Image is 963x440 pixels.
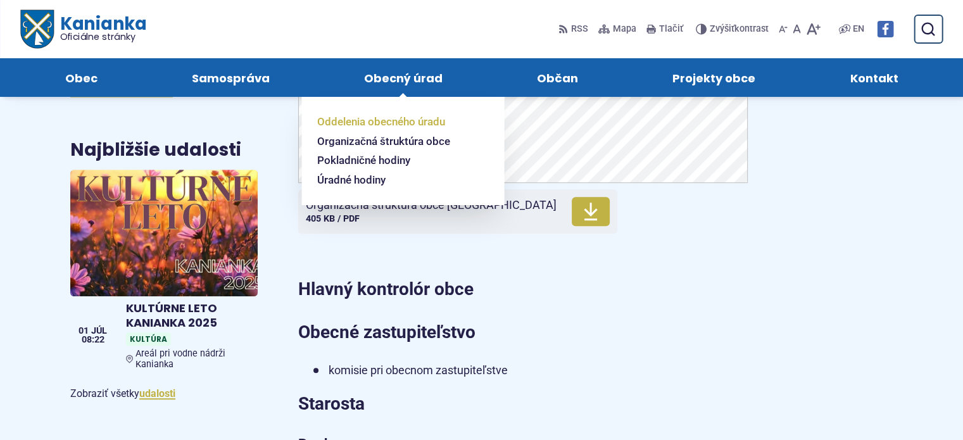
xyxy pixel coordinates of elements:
span: Tlačiť [659,24,683,35]
span: Areál pri vodne nádrži Kanianka [135,348,253,370]
a: Zobraziť všetky udalosti [139,387,175,399]
li: komisie pri obecnom zastupiteľstve [313,361,748,380]
span: Projekty obce [672,58,755,97]
a: Občan [503,58,613,97]
span: Organizačná štruktúra obce [GEOGRAPHIC_DATA] [306,199,557,211]
a: Kontakt [815,58,933,97]
span: Organizačná štruktúra obce [317,132,450,151]
strong: Hlavný kontrolór obce [298,279,474,299]
span: kontrast [710,24,769,35]
p: Zobraziť všetky [70,385,258,402]
span: Samospráva [192,58,270,97]
span: Kultúra [126,332,171,346]
a: Pokladničné hodiny [317,151,474,170]
span: Zvýšiť [710,23,734,34]
a: Samospráva [157,58,304,97]
h3: Najbližšie udalosti [70,141,241,160]
span: 01 [79,327,89,336]
img: Prejsť na Facebook stránku [877,21,893,37]
span: Obecný úrad [364,58,443,97]
a: Zobraziť celý kalendár [70,85,173,97]
a: Úradné hodiny [317,170,474,190]
a: Obecný úrad [329,58,477,97]
img: Prejsť na domovskú stránku [20,10,53,49]
strong: Starosta [298,393,365,414]
span: Kontakt [850,58,898,97]
a: Obec [30,58,132,97]
span: 405 KB / PDF [306,213,360,224]
a: Organizačná štruktúra obce [317,132,474,151]
a: Oddelenia obecného úradu [317,112,474,132]
button: Zvýšiťkontrast [696,16,771,42]
button: Tlačiť [644,16,686,42]
span: Mapa [613,22,636,37]
a: RSS [558,16,591,42]
a: EN [850,22,867,37]
span: Kanianka [53,15,146,42]
span: Obec [65,58,98,97]
span: 08:22 [79,336,107,344]
a: Mapa [596,16,639,42]
strong: Obecné zastupiteľstvo [298,322,475,343]
a: Projekty obce [638,58,790,97]
span: RSS [571,22,588,37]
button: Zmenšiť veľkosť písma [776,16,790,42]
h4: KULTÚRNE LETO KANIANKA 2025 [126,301,253,330]
a: Logo Kanianka, prejsť na domovskú stránku. [20,10,146,49]
span: Úradné hodiny [317,170,386,190]
span: Oficiálne stránky [60,32,146,41]
span: Občan [537,58,578,97]
button: Nastaviť pôvodnú veľkosť písma [790,16,803,42]
span: júl [91,327,107,336]
button: Zväčšiť veľkosť písma [803,16,823,42]
a: Organizačná štruktúra obce [GEOGRAPHIC_DATA]405 KB / PDF [298,189,617,234]
span: EN [853,22,864,37]
a: KULTÚRNE LETO KANIANKA 2025 KultúraAreál pri vodne nádrži Kanianka 01 júl 08:22 [70,170,258,375]
span: Pokladničné hodiny [317,151,410,170]
span: Oddelenia obecného úradu [317,112,445,132]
